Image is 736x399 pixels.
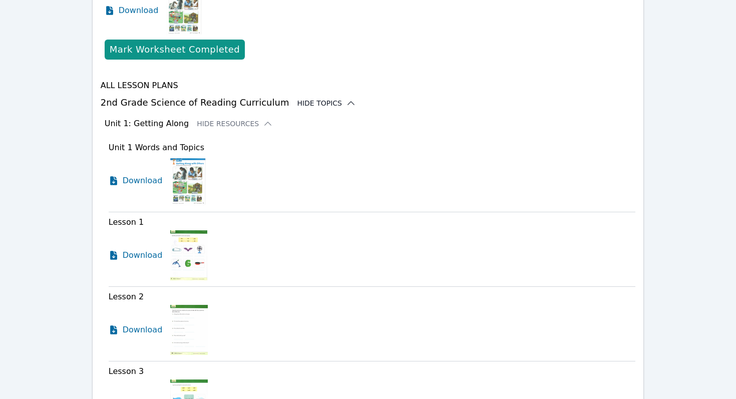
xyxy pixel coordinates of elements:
span: Lesson 2 [109,292,144,301]
div: Mark Worksheet Completed [110,43,240,57]
a: Download [109,156,163,206]
h3: 2nd Grade Science of Reading Curriculum [101,96,636,110]
img: Lesson 2 [170,305,208,355]
span: Unit 1 Words and Topics [109,143,204,152]
span: Download [119,5,159,17]
a: Download [109,230,163,280]
span: Lesson 1 [109,217,144,227]
span: Download [123,324,163,336]
button: Hide Topics [297,98,356,108]
span: Download [123,175,163,187]
button: Hide Resources [197,119,273,129]
h4: All Lesson Plans [101,80,636,92]
a: Download [109,305,163,355]
button: Mark Worksheet Completed [105,40,245,60]
span: Lesson 3 [109,366,144,376]
img: Unit 1 Words and Topics [170,156,206,206]
h3: Unit 1: Getting Along [105,118,189,130]
img: Lesson 1 [170,230,207,280]
span: Download [123,249,163,261]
